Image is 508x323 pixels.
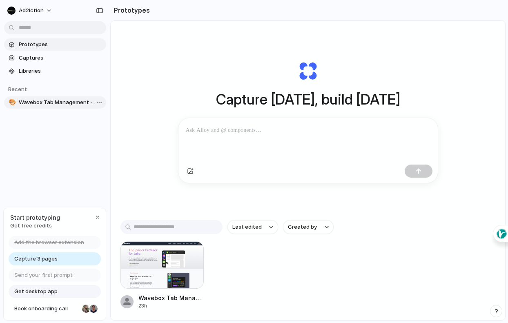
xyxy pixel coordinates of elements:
button: 🎨 [7,98,16,107]
span: Get free credits [10,222,60,230]
span: Add the browser extension [14,238,84,247]
span: Last edited [232,223,262,231]
a: Libraries [4,65,106,77]
button: Created by [283,220,334,234]
a: 🎨Wavebox Tab Management - Wavebox Productivity Browser [4,96,106,109]
a: Book onboarding call [9,302,101,315]
span: Prototypes [19,40,103,49]
button: ad2iction [4,4,56,17]
a: Prototypes [4,38,106,51]
div: 🎨 [9,98,14,107]
span: Wavebox Tab Management - Wavebox Productivity Browser [19,98,103,107]
h1: Capture [DATE], build [DATE] [216,89,400,110]
a: Captures [4,52,106,64]
span: Book onboarding call [14,305,79,313]
div: 23h [138,302,204,310]
span: Captures [19,54,103,62]
a: Wavebox Tab Management - Wavebox Productivity BrowserWavebox Tab Management - Wavebox Productivit... [120,241,204,310]
span: Recent [8,86,27,92]
span: Created by [288,223,317,231]
span: Send your first prompt [14,271,73,279]
span: Libraries [19,67,103,75]
a: Get desktop app [9,285,101,298]
div: Christian Iacullo [89,304,98,314]
span: Get desktop app [14,287,58,296]
span: ad2iction [19,7,44,15]
button: Last edited [227,220,278,234]
span: Start prototyping [10,213,60,222]
div: Nicole Kubica [81,304,91,314]
div: Wavebox Tab Management - Wavebox Productivity Browser [138,294,204,302]
h2: Prototypes [110,5,150,15]
span: Capture 3 pages [14,255,58,263]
